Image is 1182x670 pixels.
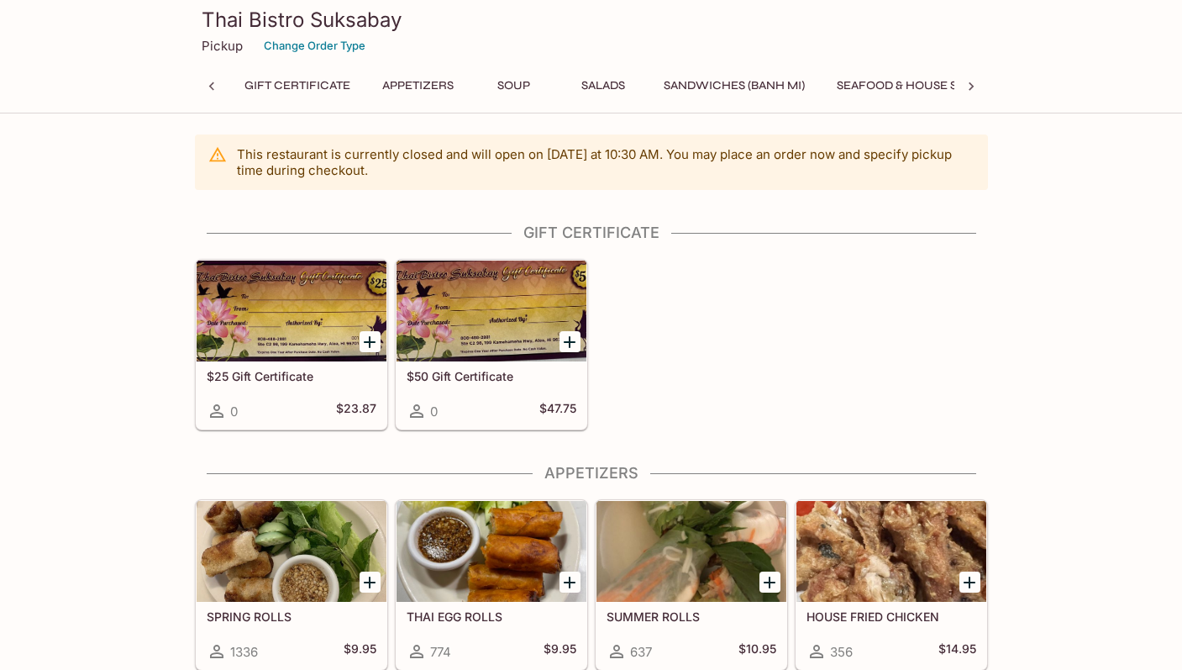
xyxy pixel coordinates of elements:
[256,33,373,59] button: Change Order Type
[207,609,376,624] h5: SPRING ROLLS
[195,464,988,483] h4: Appetizers
[476,74,552,98] button: Soup
[202,7,981,33] h3: Thai Bistro Suksabay
[360,331,381,352] button: Add $25 Gift Certificate
[230,644,258,660] span: 1336
[827,74,1015,98] button: Seafood & House Specials
[430,644,451,660] span: 774
[654,74,814,98] button: Sandwiches (Banh Mi)
[938,641,976,662] h5: $14.95
[235,74,360,98] button: Gift Certificate
[207,369,376,383] h5: $25 Gift Certificate
[407,609,576,624] h5: THAI EGG ROLLS
[396,500,587,670] a: THAI EGG ROLLS774$9.95
[237,146,974,178] p: This restaurant is currently closed and will open on [DATE] at 10:30 AM . You may place an order ...
[759,572,780,593] button: Add SUMMER ROLLS
[195,224,988,242] h4: Gift Certificate
[559,572,580,593] button: Add THAI EGG ROLLS
[196,500,387,670] a: SPRING ROLLS1336$9.95
[607,609,776,624] h5: SUMMER ROLLS
[796,501,986,602] div: HOUSE FRIED CHICKEN
[738,641,776,662] h5: $10.95
[806,609,976,624] h5: HOUSE FRIED CHICKEN
[360,572,381,593] button: Add SPRING ROLLS
[396,260,587,430] a: $50 Gift Certificate0$47.75
[544,641,576,662] h5: $9.95
[230,404,238,419] span: 0
[539,401,576,421] h5: $47.75
[336,401,376,421] h5: $23.87
[202,38,243,54] p: Pickup
[430,404,438,419] span: 0
[407,369,576,383] h5: $50 Gift Certificate
[344,641,376,662] h5: $9.95
[565,74,641,98] button: Salads
[959,572,980,593] button: Add HOUSE FRIED CHICKEN
[397,261,586,361] div: $50 Gift Certificate
[397,501,586,602] div: THAI EGG ROLLS
[830,644,853,660] span: 356
[796,500,987,670] a: HOUSE FRIED CHICKEN356$14.95
[559,331,580,352] button: Add $50 Gift Certificate
[197,261,386,361] div: $25 Gift Certificate
[596,501,786,602] div: SUMMER ROLLS
[596,500,787,670] a: SUMMER ROLLS637$10.95
[196,260,387,430] a: $25 Gift Certificate0$23.87
[373,74,463,98] button: Appetizers
[197,501,386,602] div: SPRING ROLLS
[630,644,652,660] span: 637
